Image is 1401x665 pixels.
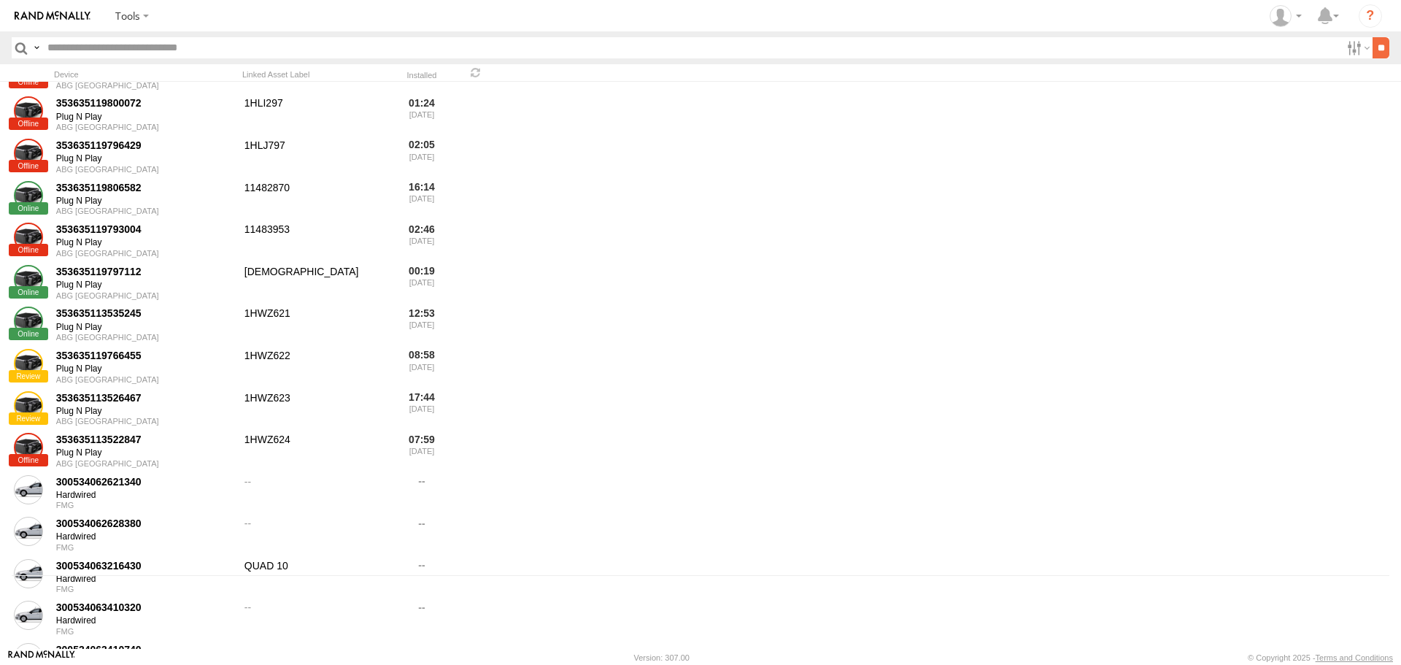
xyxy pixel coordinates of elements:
[1341,37,1373,58] label: Search Filter Options
[56,307,234,320] div: 353635113535245
[56,585,234,593] div: FMG
[8,650,75,665] a: Visit our Website
[394,72,449,80] div: Installed
[56,123,234,131] div: ABG [GEOGRAPHIC_DATA]
[31,37,42,58] label: Search Query
[56,531,234,543] div: Hardwired
[56,447,234,459] div: Plug N Play
[56,265,234,278] div: 353635119797112
[56,280,234,291] div: Plug N Play
[56,165,234,174] div: ABG [GEOGRAPHIC_DATA]
[56,517,234,530] div: 300534062628380
[56,349,234,362] div: 353635119766455
[56,112,234,123] div: Plug N Play
[467,66,485,80] span: Refresh
[15,11,90,21] img: rand-logo.svg
[394,220,449,260] div: 02:46 [DATE]
[56,207,234,215] div: ABG [GEOGRAPHIC_DATA]
[394,305,449,345] div: 12:53 [DATE]
[56,643,234,656] div: 300534063410740
[56,406,234,418] div: Plug N Play
[242,389,388,428] div: 1HWZ623
[56,139,234,152] div: 353635119796429
[56,501,234,510] div: FMG
[242,305,388,345] div: 1HWZ621
[56,223,234,236] div: 353635119793004
[242,95,388,134] div: 1HLI297
[242,431,388,470] div: 1HWZ624
[56,81,234,90] div: ABG [GEOGRAPHIC_DATA]
[56,237,234,249] div: Plug N Play
[56,627,234,636] div: FMG
[56,490,234,501] div: Hardwired
[394,95,449,134] div: 01:24 [DATE]
[56,375,234,384] div: ABG [GEOGRAPHIC_DATA]
[242,263,388,302] div: [DEMOGRAPHIC_DATA]
[242,557,388,596] div: QUAD 10
[56,559,234,572] div: 300534063216430
[56,181,234,194] div: 353635119806582
[1248,653,1393,662] div: © Copyright 2025 -
[242,137,388,176] div: 1HLJ797
[56,417,234,426] div: ABG [GEOGRAPHIC_DATA]
[56,574,234,585] div: Hardwired
[56,433,234,446] div: 353635113522847
[394,263,449,302] div: 00:19 [DATE]
[242,220,388,260] div: 11483953
[242,179,388,218] div: 11482870
[56,543,234,552] div: FMG
[54,69,236,80] div: Device
[242,69,388,80] div: Linked Asset Label
[1265,5,1307,27] div: Con Kapsalis
[634,653,690,662] div: Version: 307.00
[56,96,234,109] div: 353635119800072
[56,153,234,165] div: Plug N Play
[56,249,234,258] div: ABG [GEOGRAPHIC_DATA]
[394,347,449,386] div: 08:58 [DATE]
[242,347,388,386] div: 1HWZ622
[1316,653,1393,662] a: Terms and Conditions
[56,475,234,488] div: 300534062621340
[394,137,449,176] div: 02:05 [DATE]
[394,431,449,470] div: 07:59 [DATE]
[56,364,234,375] div: Plug N Play
[56,291,234,300] div: ABG [GEOGRAPHIC_DATA]
[56,196,234,207] div: Plug N Play
[394,179,449,218] div: 16:14 [DATE]
[56,601,234,614] div: 300534063410320
[1359,4,1382,28] i: ?
[56,322,234,334] div: Plug N Play
[56,391,234,404] div: 353635113526467
[394,389,449,428] div: 17:44 [DATE]
[56,615,234,627] div: Hardwired
[56,333,234,342] div: ABG [GEOGRAPHIC_DATA]
[56,459,234,468] div: ABG [GEOGRAPHIC_DATA]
